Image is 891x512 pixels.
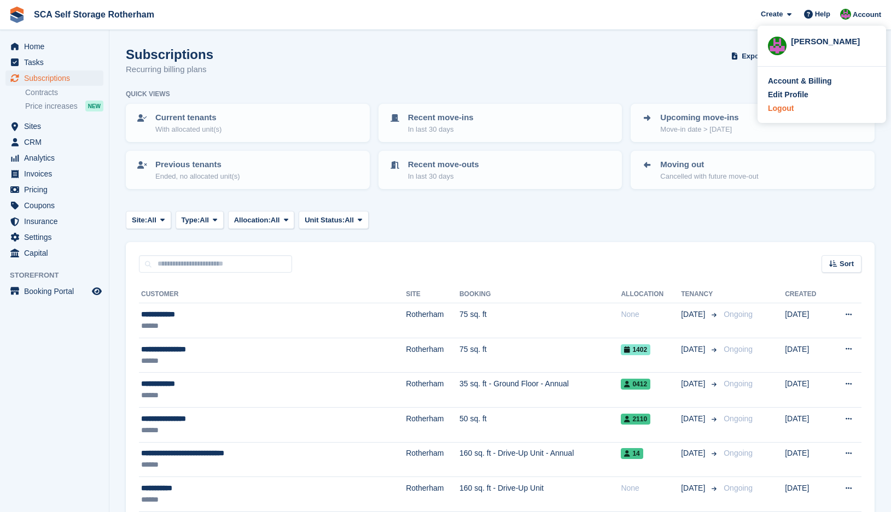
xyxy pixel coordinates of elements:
[380,105,621,141] a: Recent move-ins In last 30 days
[408,111,474,124] p: Recent move-ins
[840,9,851,20] img: Sarah Race
[406,303,459,338] td: Rotherham
[228,211,295,229] button: Allocation: All
[155,171,240,182] p: Ended, no allocated unit(s)
[785,477,829,512] td: [DATE]
[5,198,103,213] a: menu
[24,284,90,299] span: Booking Portal
[305,215,345,226] span: Unit Status:
[729,47,777,65] button: Export
[724,379,753,388] span: Ongoing
[785,407,829,442] td: [DATE]
[785,286,829,303] th: Created
[176,211,224,229] button: Type: All
[147,215,156,226] span: All
[126,63,213,76] p: Recurring billing plans
[24,70,90,86] span: Subscriptions
[768,103,876,114] a: Logout
[768,75,832,87] div: Account & Billing
[182,215,200,226] span: Type:
[155,111,222,124] p: Current tenants
[25,100,103,112] a: Price increases NEW
[5,55,103,70] a: menu
[660,171,758,182] p: Cancelled with future move-out
[5,119,103,134] a: menu
[5,182,103,197] a: menu
[127,152,369,188] a: Previous tenants Ended, no allocated unit(s)
[768,37,787,55] img: Sarah Race
[380,152,621,188] a: Recent move-outs In last 30 days
[768,89,876,101] a: Edit Profile
[24,39,90,54] span: Home
[681,309,707,320] span: [DATE]
[5,245,103,261] a: menu
[621,286,681,303] th: Allocation
[24,198,90,213] span: Coupons
[24,229,90,245] span: Settings
[459,338,621,373] td: 75 sq. ft
[459,407,621,442] td: 50 sq. ft
[5,134,103,150] a: menu
[126,211,171,229] button: Site: All
[681,413,707,425] span: [DATE]
[30,5,159,23] a: SCA Self Storage Rotherham
[840,258,854,269] span: Sort
[632,105,873,141] a: Upcoming move-ins Move-in date > [DATE]
[724,310,753,319] span: Ongoing
[681,344,707,355] span: [DATE]
[632,152,873,188] a: Moving out Cancelled with future move-out
[681,448,707,459] span: [DATE]
[406,373,459,408] td: Rotherham
[681,482,707,494] span: [DATE]
[406,477,459,512] td: Rotherham
[10,270,109,281] span: Storefront
[406,407,459,442] td: Rotherham
[681,378,707,390] span: [DATE]
[621,344,650,355] span: 1402
[768,89,808,101] div: Edit Profile
[724,484,753,492] span: Ongoing
[200,215,209,226] span: All
[139,286,406,303] th: Customer
[621,448,643,459] span: 14
[24,150,90,166] span: Analytics
[24,166,90,181] span: Invoices
[768,103,794,114] div: Logout
[271,215,280,226] span: All
[126,89,170,99] h6: Quick views
[25,101,78,111] span: Price increases
[406,286,459,303] th: Site
[408,171,479,182] p: In last 30 days
[5,39,103,54] a: menu
[621,309,681,320] div: None
[815,9,830,20] span: Help
[621,414,650,425] span: 2110
[5,70,103,86] a: menu
[132,215,147,226] span: Site:
[24,214,90,229] span: Insurance
[408,158,479,171] p: Recent move-outs
[768,75,876,87] a: Account & Billing
[459,286,621,303] th: Booking
[742,51,764,62] span: Export
[126,47,213,62] h1: Subscriptions
[5,166,103,181] a: menu
[681,286,719,303] th: Tenancy
[24,119,90,134] span: Sites
[724,345,753,354] span: Ongoing
[90,285,103,298] a: Preview store
[761,9,783,20] span: Create
[299,211,368,229] button: Unit Status: All
[5,229,103,245] a: menu
[785,442,829,477] td: [DATE]
[25,87,103,98] a: Contracts
[9,7,25,23] img: stora-icon-8386f47178a22dfd0bd8f6a31ec36ba5ce8667c1dd55bd0f319d3a0aa187defe.svg
[24,134,90,150] span: CRM
[234,215,271,226] span: Allocation:
[406,442,459,477] td: Rotherham
[660,158,758,171] p: Moving out
[621,379,650,390] span: 0412
[155,124,222,135] p: With allocated unit(s)
[621,482,681,494] div: None
[660,111,738,124] p: Upcoming move-ins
